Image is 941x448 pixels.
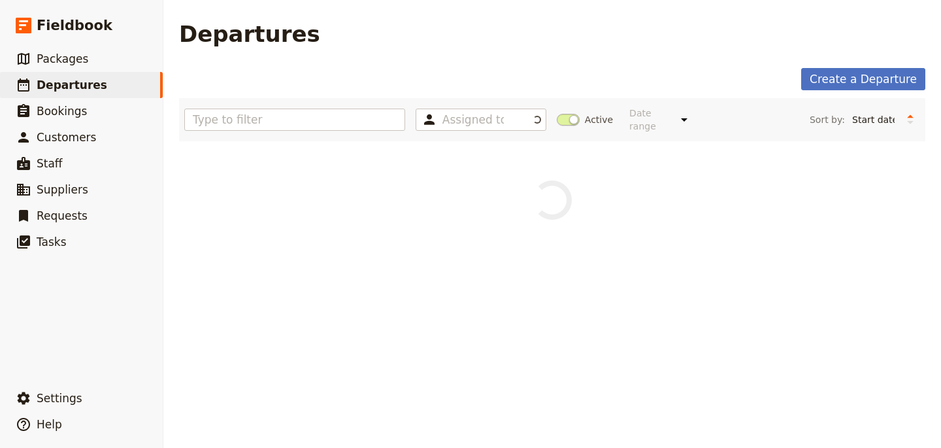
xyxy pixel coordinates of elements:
[37,183,88,196] span: Suppliers
[37,105,87,118] span: Bookings
[37,131,96,144] span: Customers
[37,418,62,431] span: Help
[37,52,88,65] span: Packages
[37,209,88,222] span: Requests
[37,157,63,170] span: Staff
[900,110,920,129] button: Change sort direction
[846,110,900,129] select: Sort by:
[801,68,925,90] a: Create a Departure
[442,112,504,128] input: Assigned to
[184,109,405,131] input: Type to filter
[179,21,320,47] h1: Departures
[810,113,845,126] span: Sort by:
[37,78,107,92] span: Departures
[37,235,67,249] span: Tasks
[37,392,82,405] span: Settings
[585,113,613,126] span: Active
[37,16,112,35] span: Fieldbook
